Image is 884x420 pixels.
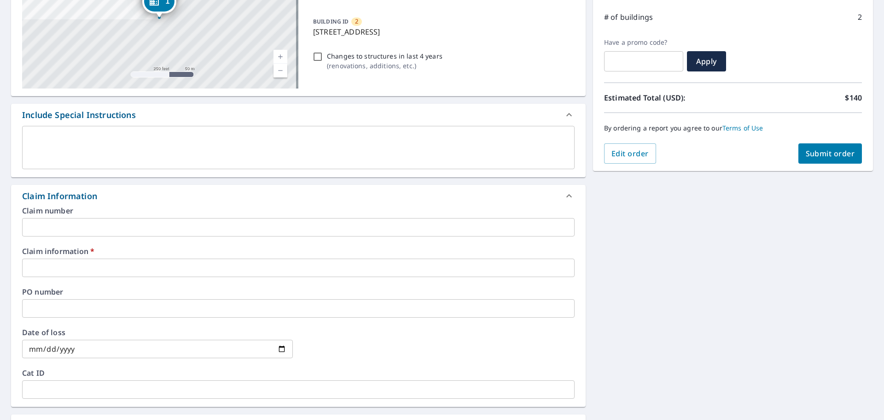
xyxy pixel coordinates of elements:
[11,185,586,207] div: Claim Information
[798,143,862,164] button: Submit order
[858,12,862,23] p: 2
[22,329,293,336] label: Date of loss
[604,12,653,23] p: # of buildings
[611,148,649,159] span: Edit order
[22,190,97,202] div: Claim Information
[687,51,726,71] button: Apply
[806,148,855,159] span: Submit order
[355,17,358,26] span: 2
[327,61,442,71] p: ( renovations, additions, etc. )
[22,207,575,214] label: Claim number
[273,50,287,64] a: Current Level 17, Zoom In
[273,64,287,77] a: Current Level 17, Zoom Out
[313,26,571,37] p: [STREET_ADDRESS]
[722,124,763,132] a: Terms of Use
[22,248,575,255] label: Claim information
[604,124,862,132] p: By ordering a report you agree to our
[22,369,575,377] label: Cat ID
[313,18,349,25] p: BUILDING ID
[22,109,136,121] div: Include Special Instructions
[327,51,442,61] p: Changes to structures in last 4 years
[604,143,656,164] button: Edit order
[845,92,862,103] p: $140
[604,38,683,47] label: Have a promo code?
[694,56,719,66] span: Apply
[22,288,575,296] label: PO number
[604,92,733,103] p: Estimated Total (USD):
[11,104,586,126] div: Include Special Instructions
